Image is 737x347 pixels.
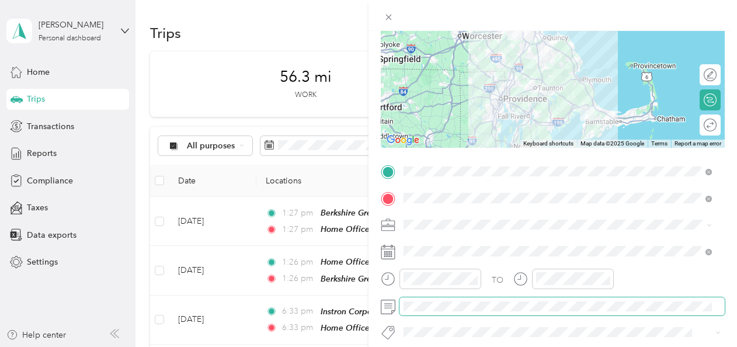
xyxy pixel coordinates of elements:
a: Open this area in Google Maps (opens a new window) [384,133,422,148]
img: Google [384,133,422,148]
span: Map data ©2025 Google [580,140,644,147]
button: Keyboard shortcuts [523,140,573,148]
a: Terms (opens in new tab) [651,140,668,147]
div: TO [492,274,503,286]
iframe: Everlance-gr Chat Button Frame [672,282,737,347]
a: Report a map error [675,140,721,147]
